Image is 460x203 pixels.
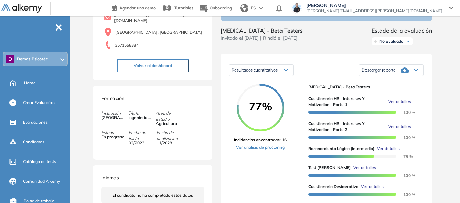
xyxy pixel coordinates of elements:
[101,129,128,136] span: Estado
[358,184,384,190] button: Ver detalles
[308,184,358,190] span: Cuestionario Desiderativo
[306,3,442,8] span: [PERSON_NAME]
[17,56,51,62] span: Demos Psicotéc...
[23,178,60,184] span: Comunidad Alkemy
[115,42,139,48] span: 3571558384
[156,129,184,142] span: Fecha de finalización
[395,192,415,197] span: 100 %
[101,115,124,121] span: [GEOGRAPHIC_DATA]
[199,1,232,16] button: Onboarding
[174,5,193,11] span: Tutoriales
[308,84,418,90] span: [MEDICAL_DATA] - Beta Testers
[362,67,396,73] span: Descargar reporte
[251,5,256,11] span: ES
[379,39,403,44] span: No evaluado
[353,165,376,171] span: Ver detalles
[406,39,410,43] img: Ícono de flecha
[221,26,303,35] span: [MEDICAL_DATA] - Beta Testers
[395,135,415,140] span: 100 %
[377,146,400,152] span: Ver detalles
[308,146,374,152] span: Razonamiento Lógico (Intermedio)
[426,170,460,203] div: Widget de chat
[119,5,156,11] span: Agendar una demo
[221,35,303,42] span: Invitado el [DATE] | Rindió el [DATE]
[240,4,248,12] img: world
[23,139,44,145] span: Candidatos
[237,101,284,112] span: 77%
[259,7,263,9] img: arrow
[112,3,156,12] a: Agendar una demo
[361,184,384,190] span: Ver detalles
[232,67,278,73] span: Resultados cuantitativos
[129,140,152,146] span: 02/2023
[129,129,156,142] span: Fecha de inicio
[156,110,183,122] span: Área de estudio
[23,159,56,165] span: Catálogo de tests
[395,110,415,115] span: 100 %
[388,124,411,130] span: Ver detalles
[101,175,119,181] span: Idiomas
[112,192,193,198] span: El candidato no ha completado estos datos
[306,8,442,14] span: [PERSON_NAME][EMAIL_ADDRESS][PERSON_NAME][DOMAIN_NAME]
[308,121,385,133] span: Cuestionario HR - Intereses y Motivación - Parte 2
[385,99,411,105] button: Ver detalles
[114,12,204,24] span: [PERSON_NAME][EMAIL_ADDRESS][DOMAIN_NAME]
[210,5,232,11] span: Onboarding
[156,140,180,146] span: 11/2028
[234,137,287,143] span: Incidencias encontradas: 16
[24,80,36,86] span: Home
[308,96,385,108] span: Cuestionario HR - Intereses y Motivación - Parte 1
[374,146,400,152] button: Ver detalles
[23,100,55,106] span: Crear Evaluación
[128,110,155,116] span: Título
[372,26,432,35] span: Estado de la evaluación
[426,170,460,203] iframe: Chat Widget
[101,134,124,140] span: En progreso
[101,110,128,116] span: Institución
[8,56,12,62] span: D
[395,173,415,178] span: 100 %
[308,165,351,171] span: Test [PERSON_NAME]
[115,29,202,35] span: [GEOGRAPHIC_DATA], [GEOGRAPHIC_DATA]
[117,59,189,72] button: Volver al dashboard
[156,121,179,127] span: Agricultura
[23,119,48,125] span: Evaluaciones
[351,165,376,171] button: Ver detalles
[101,95,124,101] span: Formación
[395,154,413,159] span: 75 %
[128,115,151,121] span: Ingenieria Agronoma
[388,99,411,105] span: Ver detalles
[385,124,411,130] button: Ver detalles
[1,4,42,13] img: Logo
[234,144,287,150] a: Ver análisis de proctoring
